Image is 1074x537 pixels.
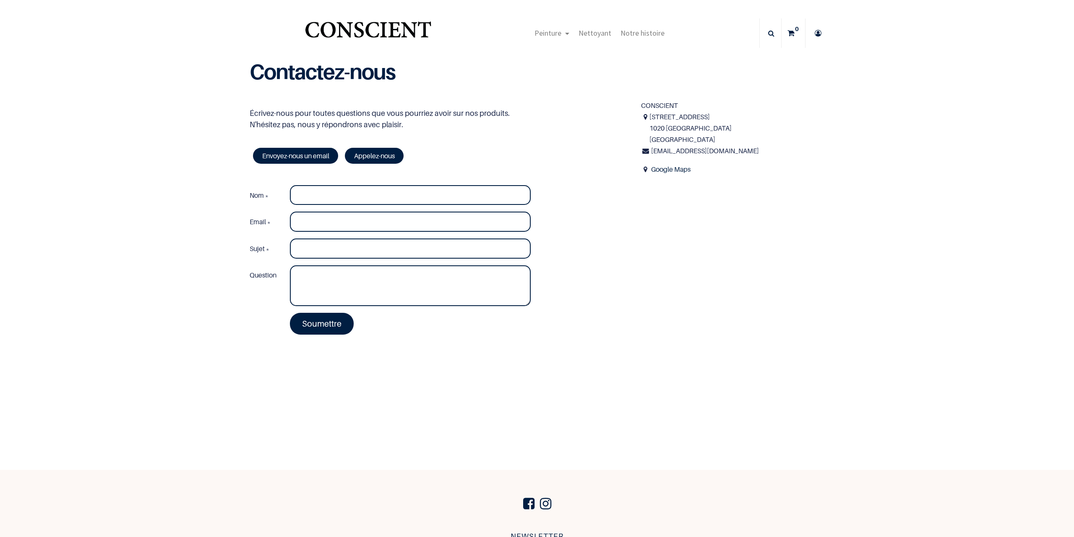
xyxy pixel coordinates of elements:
[649,111,824,146] span: [STREET_ADDRESS] 1020 [GEOGRAPHIC_DATA] [GEOGRAPHIC_DATA]
[250,59,395,84] b: Contactez-nous
[534,28,561,38] span: Peinture
[250,191,264,199] span: Nom
[641,111,649,123] i: Adresse
[345,148,404,164] a: Appelez-nous
[620,28,665,38] span: Notre histoire
[250,107,628,130] p: Écrivez-nous pour toutes questions que vous pourriez avoir sur nos produits. N'hésitez pas, nous ...
[651,147,759,155] span: [EMAIL_ADDRESS][DOMAIN_NAME]
[651,165,691,173] a: Google Maps
[250,217,266,226] span: Email
[530,18,574,48] a: Peinture
[641,101,678,110] span: CONSCIENT
[303,17,433,50] img: Conscient
[250,271,276,279] span: Question
[793,25,801,33] sup: 0
[782,18,805,48] a: 0
[253,148,338,164] a: Envoyez-nous un email
[250,244,265,253] span: Sujet
[290,313,354,335] a: Soumettre
[641,145,650,157] i: Courriel
[303,17,433,50] a: Logo of Conscient
[641,164,650,175] span: Address
[579,28,611,38] span: Nettoyant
